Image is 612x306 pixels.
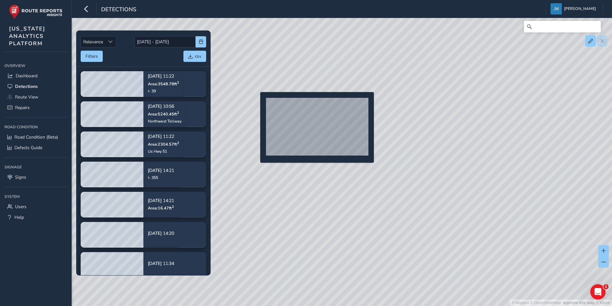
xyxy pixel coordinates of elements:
p: [DATE] 11:22 [148,135,179,139]
div: Us Hwy 51 [148,149,179,154]
span: csv [195,53,201,59]
div: Signage [4,162,67,172]
a: Route View [4,92,67,102]
a: Road Condition (Beta) [4,132,67,142]
img: rr logo [9,4,62,19]
span: Route View [15,94,38,100]
span: Repairs [15,105,30,111]
div: Northwest Tollway [148,119,181,124]
div: Sort by Date [105,37,116,47]
span: 1 [603,284,608,289]
sup: 2 [177,110,179,115]
sup: 2 [172,204,174,209]
span: Road Condition (Beta) [14,134,58,140]
a: Users [4,201,67,212]
div: System [4,192,67,201]
span: Defects Guide [14,145,42,151]
span: Dashboard [16,73,37,79]
iframe: Intercom live chat [590,284,606,300]
p: [DATE] 14:21 [148,199,174,203]
a: Signs [4,172,67,183]
p: [DATE] 10:56 [148,105,181,109]
span: Help [14,214,24,220]
a: Repairs [4,102,67,113]
a: Detections [4,81,67,92]
span: Area: 3548.78 ft [148,81,179,87]
a: Defects Guide [4,142,67,153]
span: Relevance [81,37,105,47]
button: csv [183,51,206,62]
span: [PERSON_NAME] [564,3,596,14]
span: Detections [15,83,38,89]
button: [PERSON_NAME] [551,3,598,14]
a: Help [4,212,67,223]
input: Search [524,21,601,32]
div: I- 355 [148,175,174,180]
span: Area: 2304.57 ft [148,141,179,147]
img: diamond-layout [551,3,562,14]
div: I- 39 [148,89,179,94]
span: Users [15,204,27,210]
span: Area: 16.47 ft [148,205,174,211]
p: [DATE] 14:20 [148,231,174,236]
sup: 2 [177,80,179,85]
p: [DATE] 11:34 [148,261,174,266]
span: Signs [15,174,26,180]
span: Detections [101,5,136,14]
span: Area: 5240.45 ft [148,111,179,117]
p: [DATE] 14:21 [148,168,174,173]
sup: 2 [177,140,179,145]
a: Dashboard [4,71,67,81]
button: Filters [81,51,103,62]
div: Road Condition [4,122,67,132]
p: [DATE] 11:22 [148,74,179,79]
span: [US_STATE] ANALYTICS PLATFORM [9,25,45,47]
div: Overview [4,61,67,71]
